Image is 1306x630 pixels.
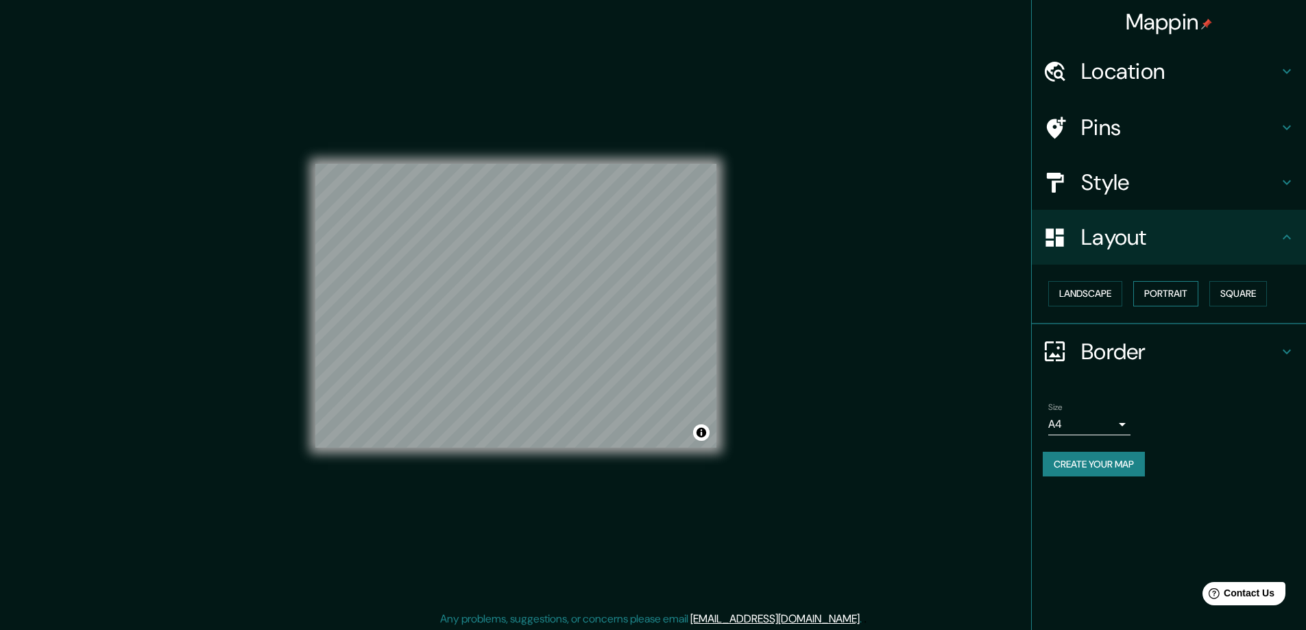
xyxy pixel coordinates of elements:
div: Location [1032,44,1306,99]
div: . [862,611,864,627]
div: Layout [1032,210,1306,265]
p: Any problems, suggestions, or concerns please email . [440,611,862,627]
button: Toggle attribution [693,424,710,441]
canvas: Map [315,164,716,448]
div: Border [1032,324,1306,379]
img: pin-icon.png [1201,19,1212,29]
h4: Layout [1081,223,1279,251]
div: Style [1032,155,1306,210]
div: Pins [1032,100,1306,155]
button: Landscape [1048,281,1122,306]
div: . [864,611,867,627]
button: Square [1209,281,1267,306]
div: A4 [1048,413,1130,435]
a: [EMAIL_ADDRESS][DOMAIN_NAME] [690,611,860,626]
h4: Pins [1081,114,1279,141]
iframe: Help widget launcher [1184,577,1291,615]
h4: Style [1081,169,1279,196]
button: Portrait [1133,281,1198,306]
h4: Mappin [1126,8,1213,36]
h4: Border [1081,338,1279,365]
button: Create your map [1043,452,1145,477]
label: Size [1048,401,1063,413]
h4: Location [1081,58,1279,85]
